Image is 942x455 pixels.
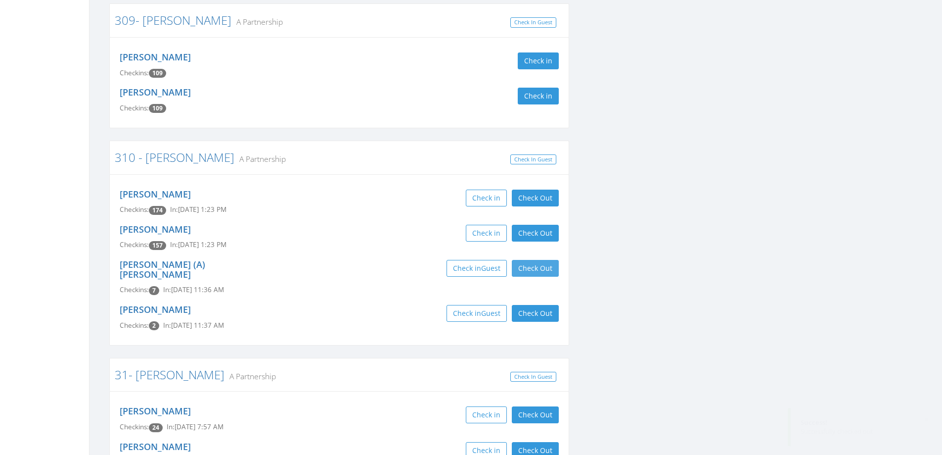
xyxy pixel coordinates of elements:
a: 309- [PERSON_NAME] [115,12,231,28]
button: Check inGuest [447,260,507,277]
button: Check inGuest [447,305,507,322]
span: Checkin count [149,286,159,295]
a: [PERSON_NAME] [120,51,191,63]
span: Checkin count [149,321,159,330]
a: Check In Guest [510,154,556,165]
button: Check Out [512,225,559,242]
span: Checkin count [149,423,163,432]
a: [PERSON_NAME] [120,441,191,453]
button: Check Out [512,260,559,277]
a: [PERSON_NAME] [120,303,191,315]
a: Check In Guest [510,17,556,28]
button: Check in [466,190,507,206]
button: Check Out [512,190,559,206]
span: Checkins: [120,205,149,214]
span: Guest [481,263,500,273]
span: In: [DATE] 7:57 AM [167,422,224,431]
span: Checkin count [149,69,166,78]
div: Success! [801,418,926,427]
button: Check in [518,88,559,104]
span: Checkin count [149,206,166,215]
a: 31- [PERSON_NAME] [115,366,224,383]
span: Checkins: [120,68,149,77]
span: Checkins: [120,240,149,249]
a: Check In Guest [510,372,556,382]
button: Check in [466,406,507,423]
small: A Partnership [224,371,276,382]
button: Check Out [512,406,559,423]
span: Checkins: [120,285,149,294]
span: Checkins: [120,321,149,330]
button: × [924,415,929,425]
a: [PERSON_NAME] (A) [PERSON_NAME] [120,258,205,280]
a: [PERSON_NAME] [120,405,191,417]
span: In: [DATE] 11:36 AM [163,285,224,294]
a: [PERSON_NAME] [120,188,191,200]
span: Checkins: [120,103,149,112]
button: Check in [466,225,507,242]
span: Checkin count [149,241,166,250]
button: Check in [518,52,559,69]
a: [PERSON_NAME] [120,86,191,98]
span: Checkin count [149,104,166,113]
a: [PERSON_NAME] [120,223,191,235]
span: In: [DATE] 11:37 AM [163,321,224,330]
small: A Partnership [234,153,286,164]
span: Guest [481,308,500,318]
small: A Partnership [231,16,283,27]
a: 310 - [PERSON_NAME] [115,149,234,165]
span: Checkins: [120,422,149,431]
span: In: [DATE] 1:23 PM [170,205,226,214]
div: Successfully checked out [801,427,926,436]
button: Check Out [512,305,559,322]
span: In: [DATE] 1:23 PM [170,240,226,249]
